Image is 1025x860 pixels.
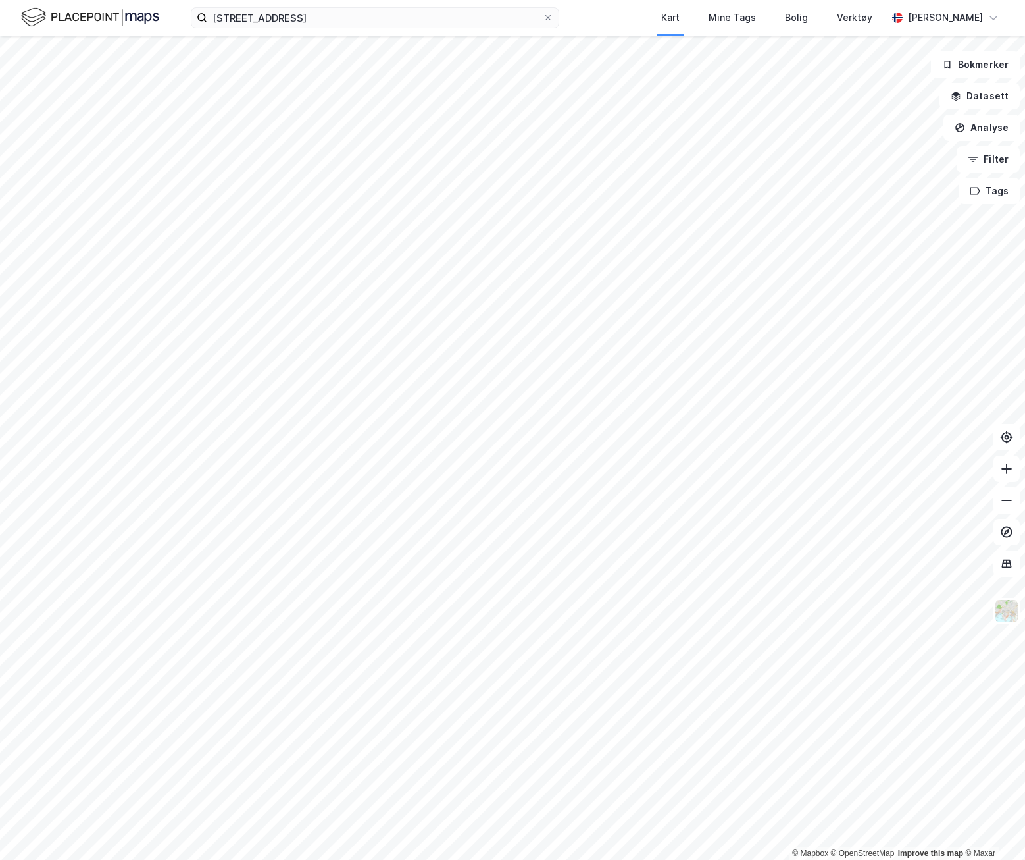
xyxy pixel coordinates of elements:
[792,849,828,858] a: Mapbox
[831,849,895,858] a: OpenStreetMap
[837,10,872,26] div: Verktøy
[709,10,756,26] div: Mine Tags
[207,8,543,28] input: Søk på adresse, matrikkel, gårdeiere, leietakere eller personer
[943,115,1020,141] button: Analyse
[994,599,1019,624] img: Z
[957,146,1020,173] button: Filter
[959,178,1020,204] button: Tags
[959,797,1025,860] div: Kontrollprogram for chat
[908,10,983,26] div: [PERSON_NAME]
[931,51,1020,78] button: Bokmerker
[939,83,1020,109] button: Datasett
[661,10,680,26] div: Kart
[21,6,159,29] img: logo.f888ab2527a4732fd821a326f86c7f29.svg
[959,797,1025,860] iframe: Chat Widget
[898,849,963,858] a: Improve this map
[785,10,808,26] div: Bolig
